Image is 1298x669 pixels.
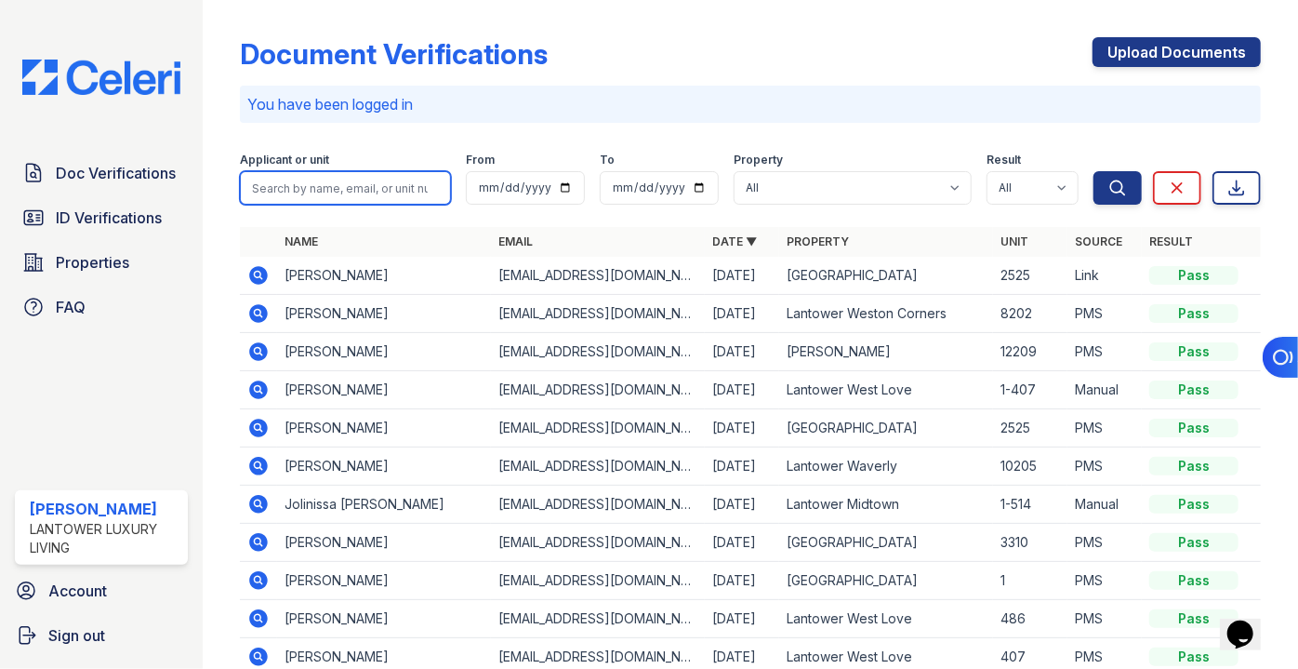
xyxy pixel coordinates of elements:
[712,234,757,248] a: Date ▼
[705,486,779,524] td: [DATE]
[491,486,705,524] td: [EMAIL_ADDRESS][DOMAIN_NAME]
[705,409,779,448] td: [DATE]
[779,333,993,371] td: [PERSON_NAME]
[779,257,993,295] td: [GEOGRAPHIC_DATA]
[1067,257,1142,295] td: Link
[15,288,188,326] a: FAQ
[277,600,491,638] td: [PERSON_NAME]
[491,524,705,562] td: [EMAIL_ADDRESS][DOMAIN_NAME]
[56,296,86,318] span: FAQ
[705,562,779,600] td: [DATE]
[1149,457,1238,475] div: Pass
[7,617,195,654] a: Sign out
[779,486,993,524] td: Lantower Midtown
[1067,409,1142,448] td: PMS
[277,295,491,333] td: [PERSON_NAME]
[491,333,705,371] td: [EMAIL_ADDRESS][DOMAIN_NAME]
[240,153,329,167] label: Applicant or unit
[491,295,705,333] td: [EMAIL_ADDRESS][DOMAIN_NAME]
[993,333,1067,371] td: 12209
[993,600,1067,638] td: 486
[1149,342,1238,361] div: Pass
[705,600,779,638] td: [DATE]
[993,409,1067,448] td: 2525
[498,234,533,248] a: Email
[30,498,180,520] div: [PERSON_NAME]
[779,600,993,638] td: Lantower West Love
[277,562,491,600] td: [PERSON_NAME]
[600,153,615,167] label: To
[1149,609,1238,628] div: Pass
[1067,600,1142,638] td: PMS
[705,448,779,486] td: [DATE]
[277,257,491,295] td: [PERSON_NAME]
[247,93,1253,115] p: You have been logged in
[1149,571,1238,590] div: Pass
[15,154,188,192] a: Doc Verifications
[987,153,1021,167] label: Result
[491,448,705,486] td: [EMAIL_ADDRESS][DOMAIN_NAME]
[56,162,176,184] span: Doc Verifications
[1149,533,1238,552] div: Pass
[277,371,491,409] td: [PERSON_NAME]
[993,524,1067,562] td: 3310
[15,199,188,236] a: ID Verifications
[1067,562,1142,600] td: PMS
[1075,234,1122,248] a: Source
[1149,419,1238,437] div: Pass
[7,572,195,609] a: Account
[779,409,993,448] td: [GEOGRAPHIC_DATA]
[993,486,1067,524] td: 1-514
[1149,648,1238,666] div: Pass
[779,295,993,333] td: Lantower Weston Corners
[277,333,491,371] td: [PERSON_NAME]
[240,171,451,205] input: Search by name, email, or unit number
[705,257,779,295] td: [DATE]
[993,448,1067,486] td: 10205
[48,580,107,602] span: Account
[1067,333,1142,371] td: PMS
[277,524,491,562] td: [PERSON_NAME]
[705,295,779,333] td: [DATE]
[1067,371,1142,409] td: Manual
[56,251,129,274] span: Properties
[56,207,162,229] span: ID Verifications
[1149,495,1238,514] div: Pass
[993,257,1067,295] td: 2525
[779,524,993,562] td: [GEOGRAPHIC_DATA]
[1220,595,1279,650] iframe: chat widget
[277,486,491,524] td: Jolinissa [PERSON_NAME]
[491,371,705,409] td: [EMAIL_ADDRESS][DOMAIN_NAME]
[285,234,318,248] a: Name
[1149,266,1238,285] div: Pass
[779,562,993,600] td: [GEOGRAPHIC_DATA]
[15,244,188,281] a: Properties
[705,333,779,371] td: [DATE]
[1093,37,1261,67] a: Upload Documents
[705,524,779,562] td: [DATE]
[491,409,705,448] td: [EMAIL_ADDRESS][DOMAIN_NAME]
[7,60,195,95] img: CE_Logo_Blue-a8612792a0a2168367f1c8372b55b34899dd931a85d93a1a3d3e32e68fde9ad4.png
[1149,304,1238,323] div: Pass
[1067,295,1142,333] td: PMS
[30,520,180,557] div: Lantower Luxury Living
[779,448,993,486] td: Lantower Waverly
[993,295,1067,333] td: 8202
[277,409,491,448] td: [PERSON_NAME]
[779,371,993,409] td: Lantower West Love
[240,37,548,71] div: Document Verifications
[993,562,1067,600] td: 1
[787,234,849,248] a: Property
[993,371,1067,409] td: 1-407
[1000,234,1028,248] a: Unit
[491,257,705,295] td: [EMAIL_ADDRESS][DOMAIN_NAME]
[277,448,491,486] td: [PERSON_NAME]
[466,153,495,167] label: From
[1067,524,1142,562] td: PMS
[734,153,783,167] label: Property
[1149,381,1238,399] div: Pass
[1067,486,1142,524] td: Manual
[1067,448,1142,486] td: PMS
[491,562,705,600] td: [EMAIL_ADDRESS][DOMAIN_NAME]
